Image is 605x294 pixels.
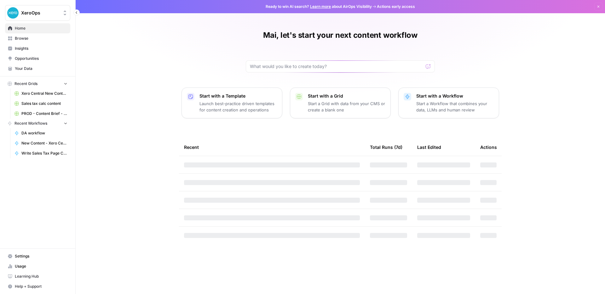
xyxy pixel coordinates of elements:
[12,99,70,109] a: Sales tax calc content
[15,56,67,61] span: Opportunities
[5,64,70,74] a: Your Data
[14,81,37,87] span: Recent Grids
[15,46,67,51] span: Insights
[308,100,385,113] p: Start a Grid with data from your CMS or create a blank one
[21,91,67,96] span: Xero Central New Content
[14,121,47,126] span: Recent Workflows
[290,88,391,118] button: Start with a GridStart a Grid with data from your CMS or create a blank one
[377,4,415,9] span: Actions early access
[417,139,441,156] div: Last Edited
[12,88,70,99] a: Xero Central New Content
[5,5,70,21] button: Workspace: XeroOps
[21,101,67,106] span: Sales tax calc content
[15,274,67,279] span: Learning Hub
[5,43,70,54] a: Insights
[5,79,70,88] button: Recent Grids
[15,263,67,269] span: Usage
[5,281,70,291] button: Help + Support
[21,140,67,146] span: New Content - Xero Central
[5,251,70,261] a: Settings
[398,88,499,118] button: Start with a WorkflowStart a Workflow that combines your data, LLMs and human review
[15,253,67,259] span: Settings
[250,63,423,70] input: What would you like to create today?
[12,109,70,119] a: PROD - Content Brief - CoreAcquisition 🤖
[15,25,67,31] span: Home
[5,119,70,128] button: Recent Workflows
[480,139,497,156] div: Actions
[416,100,494,113] p: Start a Workflow that combines your data, LLMs and human review
[21,150,67,156] span: Write Sales Tax Page Content
[12,148,70,158] a: Write Sales Tax Page Content
[12,128,70,138] a: DA workflow
[199,93,277,99] p: Start with a Template
[12,138,70,148] a: New Content - Xero Central
[5,261,70,271] a: Usage
[15,66,67,71] span: Your Data
[308,93,385,99] p: Start with a Grid
[5,23,70,33] a: Home
[184,139,360,156] div: Recent
[310,4,331,9] a: Learn more
[370,139,402,156] div: Total Runs (7d)
[21,111,67,116] span: PROD - Content Brief - CoreAcquisition 🤖
[5,271,70,281] a: Learning Hub
[15,36,67,41] span: Browse
[266,4,372,9] span: Ready to win AI search? about AirOps Visibility
[15,284,67,289] span: Help + Support
[263,30,418,40] h1: Mai, let's start your next content workflow
[5,33,70,43] a: Browse
[21,10,59,16] span: XeroOps
[5,54,70,64] a: Opportunities
[181,88,282,118] button: Start with a TemplateLaunch best-practice driven templates for content creation and operations
[7,7,19,19] img: XeroOps Logo
[416,93,494,99] p: Start with a Workflow
[199,100,277,113] p: Launch best-practice driven templates for content creation and operations
[21,130,67,136] span: DA workflow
